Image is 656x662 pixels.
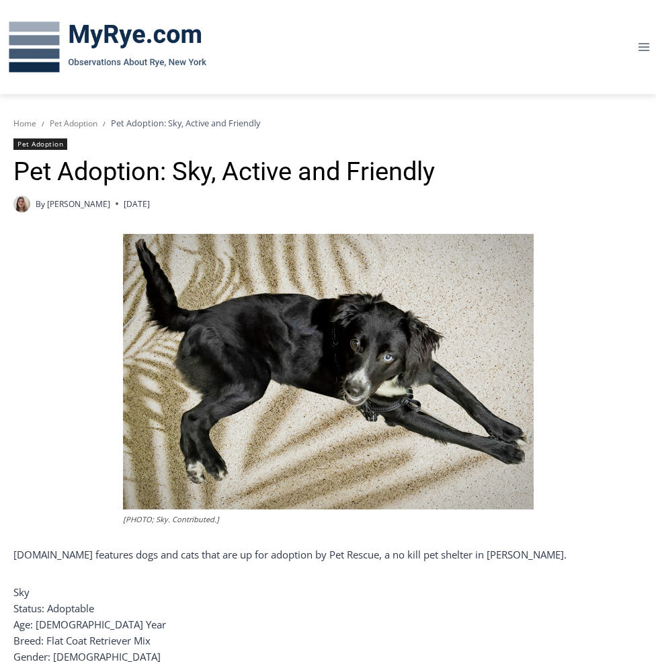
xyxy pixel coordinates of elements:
[111,117,260,129] span: Pet Adoption: Sky, Active and Friendly
[13,196,30,212] a: Author image
[36,198,45,210] span: By
[42,119,44,128] span: /
[631,36,656,57] button: Open menu
[50,118,97,129] a: Pet Adoption
[103,119,106,128] span: /
[13,548,567,561] span: [DOMAIN_NAME] features dogs and cats that are up for adoption by Pet Rescue, a no kill pet shelte...
[13,116,643,130] nav: Breadcrumbs
[13,196,30,212] img: (PHOTO: MyRye.com intern Amélie Coghlan, 2025. Contributed.)
[13,157,643,188] h1: Pet Adoption: Sky, Active and Friendly
[13,138,67,150] a: Pet Adoption
[47,198,110,210] a: [PERSON_NAME]
[123,513,534,526] figcaption: [PHOTO; Sky. Contributed.]
[124,198,150,210] time: [DATE]
[13,118,36,129] a: Home
[123,234,534,509] img: [PHOTO; Sky. Contributed.]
